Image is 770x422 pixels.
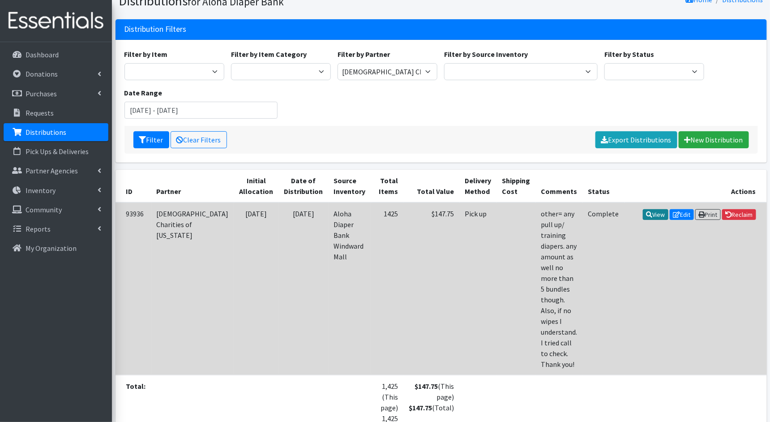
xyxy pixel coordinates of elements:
a: Partner Agencies [4,162,108,180]
strong: Total: [126,382,146,391]
strong: $147.75 [415,382,438,391]
a: Inventory [4,181,108,199]
td: Complete [583,202,625,375]
h3: Distribution Filters [124,25,187,34]
p: Dashboard [26,50,59,59]
a: Dashboard [4,46,108,64]
a: New Distribution [679,131,749,148]
a: Distributions [4,123,108,141]
label: Filter by Partner [338,49,390,60]
a: Clear Filters [171,131,227,148]
a: View [643,209,668,220]
th: Partner [151,170,234,202]
img: HumanEssentials [4,6,108,36]
td: Pick up [460,202,497,375]
a: Reports [4,220,108,238]
th: Status [583,170,625,202]
td: 93936 [115,202,151,375]
a: Reclaim [722,209,756,220]
p: Donations [26,69,58,78]
p: Community [26,205,62,214]
td: $147.75 [404,202,460,375]
a: Export Distributions [595,131,677,148]
label: Filter by Source Inventory [444,49,528,60]
th: Shipping Cost [497,170,536,202]
th: Comments [536,170,583,202]
a: Donations [4,65,108,83]
th: Date of Distribution [279,170,329,202]
th: Total Items [371,170,404,202]
td: [DEMOGRAPHIC_DATA] Charities of [US_STATE] [151,202,234,375]
a: Community [4,201,108,219]
td: [DATE] [234,202,279,375]
p: Inventory [26,186,56,195]
th: Source Inventory [329,170,371,202]
td: [DATE] [279,202,329,375]
th: Total Value [404,170,460,202]
p: Reports [26,224,51,233]
th: ID [115,170,151,202]
label: Date Range [124,87,163,98]
td: Aloha Diaper Bank Windward Mall [329,202,371,375]
a: Edit [670,209,694,220]
td: 1425 [371,202,404,375]
th: Delivery Method [460,170,497,202]
a: Pick Ups & Deliveries [4,142,108,160]
a: My Organization [4,239,108,257]
p: Distributions [26,128,66,137]
strong: $147.75 [409,403,432,412]
p: My Organization [26,244,77,253]
label: Filter by Status [604,49,654,60]
td: other= any pull up/ training diapers. any amount as well no more than 5 bundles though. Also, if ... [536,202,583,375]
a: Purchases [4,85,108,103]
button: Filter [133,131,169,148]
th: Actions [625,170,767,202]
p: Purchases [26,89,57,98]
input: January 1, 2011 - December 31, 2011 [124,102,278,119]
label: Filter by Item [124,49,168,60]
p: Pick Ups & Deliveries [26,147,89,156]
p: Partner Agencies [26,166,78,175]
th: Initial Allocation [234,170,279,202]
p: Requests [26,108,54,117]
a: Print [695,209,721,220]
a: Requests [4,104,108,122]
label: Filter by Item Category [231,49,307,60]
